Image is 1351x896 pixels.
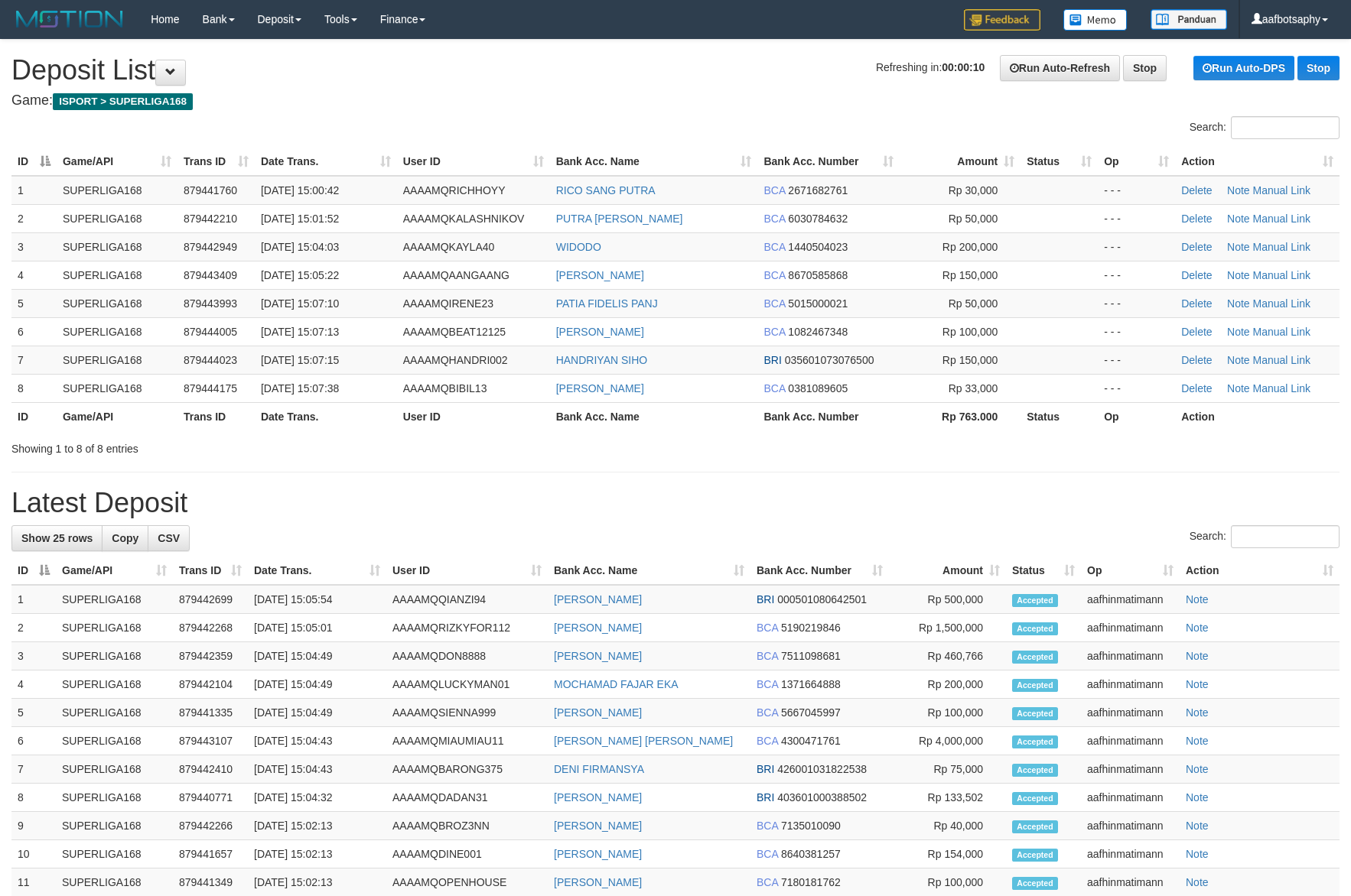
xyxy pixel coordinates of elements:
td: 8 [11,374,57,402]
a: Note [1186,820,1209,832]
th: Action: activate to sort column ascending [1175,148,1340,176]
td: SUPERLIGA168 [57,289,177,317]
a: Note [1186,876,1209,888]
a: CSV [148,525,190,551]
td: 6 [11,317,57,346]
td: [DATE] 15:02:13 [248,812,386,840]
td: Rp 1,500,000 [889,614,1006,642]
td: [DATE] 15:05:01 [248,614,386,642]
input: Search: [1231,525,1340,548]
a: Copy [102,525,148,551]
a: Delete [1181,184,1212,196]
td: AAAAMQDON8888 [386,642,548,670]
th: ID: activate to sort column descending [11,557,56,585]
a: Note [1186,706,1209,719]
a: RICO SANG PUTRA [556,184,656,196]
th: Date Trans. [255,402,397,430]
td: 6 [11,727,56,755]
span: Copy 1082467348 to clipboard [788,326,848,338]
a: Note [1186,678,1209,690]
span: Rp 200,000 [942,241,998,253]
img: Button%20Memo.svg [1063,9,1128,31]
td: aafhinmatimann [1081,812,1180,840]
td: SUPERLIGA168 [56,812,173,840]
td: 879441335 [173,699,248,727]
td: 3 [11,232,57,261]
a: Show 25 rows [11,525,103,551]
a: Note [1186,650,1209,662]
span: Copy 403601000388502 to clipboard [777,791,867,803]
span: 879442210 [184,213,237,225]
span: BRI [757,763,774,775]
a: Note [1227,213,1250,225]
a: MOCHAMAD FAJAR EKA [554,678,679,690]
td: Rp 133,502 [889,784,1006,812]
a: Note [1227,326,1250,338]
span: [DATE] 15:07:13 [261,326,339,338]
a: Stop [1123,55,1167,81]
th: User ID [397,402,550,430]
h4: Game: [11,93,1340,109]
td: SUPERLIGA168 [56,840,173,868]
span: Accepted [1012,622,1058,635]
span: Copy 1440504023 to clipboard [788,241,848,253]
span: 879442949 [184,241,237,253]
td: [DATE] 15:04:49 [248,642,386,670]
td: Rp 500,000 [889,585,1006,614]
td: aafhinmatimann [1081,755,1180,784]
a: Delete [1181,326,1212,338]
a: Run Auto-Refresh [1000,55,1120,81]
td: 3 [11,642,56,670]
th: Amount: activate to sort column ascending [889,557,1006,585]
td: AAAAMQBROZ3NN [386,812,548,840]
span: Copy 8640381257 to clipboard [781,848,841,860]
td: [DATE] 15:04:49 [248,670,386,699]
td: 879443107 [173,727,248,755]
input: Search: [1231,116,1340,139]
a: Manual Link [1253,354,1311,366]
img: Feedback.jpg [964,9,1040,31]
a: Manual Link [1253,213,1311,225]
span: BCA [757,735,778,747]
a: [PERSON_NAME] [554,593,642,605]
th: Status: activate to sort column ascending [1006,557,1081,585]
td: aafhinmatimann [1081,670,1180,699]
span: Copy 8670585868 to clipboard [788,269,848,281]
span: Rp 33,000 [949,382,998,394]
a: Manual Link [1253,297,1311,310]
td: SUPERLIGA168 [56,585,173,614]
td: SUPERLIGA168 [57,232,177,261]
a: Manual Link [1253,326,1311,338]
span: Rp 150,000 [942,269,998,281]
td: Rp 40,000 [889,812,1006,840]
a: Note [1186,763,1209,775]
th: Amount: activate to sort column ascending [900,148,1021,176]
a: PUTRA [PERSON_NAME] [556,213,683,225]
td: SUPERLIGA168 [56,670,173,699]
span: Accepted [1012,849,1058,862]
th: Bank Acc. Number: activate to sort column ascending [757,148,900,176]
span: Accepted [1012,735,1058,748]
span: [DATE] 15:07:38 [261,382,339,394]
a: WIDODO [556,241,601,253]
span: Accepted [1012,594,1058,607]
td: - - - [1098,261,1175,289]
th: ID [11,402,57,430]
span: Copy 035601073076500 to clipboard [785,354,874,366]
td: [DATE] 15:04:49 [248,699,386,727]
span: Copy 4300471761 to clipboard [781,735,841,747]
a: Manual Link [1253,241,1311,253]
a: PATIA FIDELIS PANJ [556,297,658,310]
td: 879442699 [173,585,248,614]
td: AAAAMQLUCKYMAN01 [386,670,548,699]
span: 879444005 [184,326,237,338]
td: [DATE] 15:04:43 [248,755,386,784]
td: [DATE] 15:05:54 [248,585,386,614]
span: [DATE] 15:07:10 [261,297,339,310]
a: [PERSON_NAME] [554,622,642,634]
span: Rp 30,000 [949,184,998,196]
td: - - - [1098,374,1175,402]
th: Bank Acc. Number: activate to sort column ascending [750,557,889,585]
th: Bank Acc. Name [550,402,758,430]
th: Action: activate to sort column ascending [1180,557,1340,585]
